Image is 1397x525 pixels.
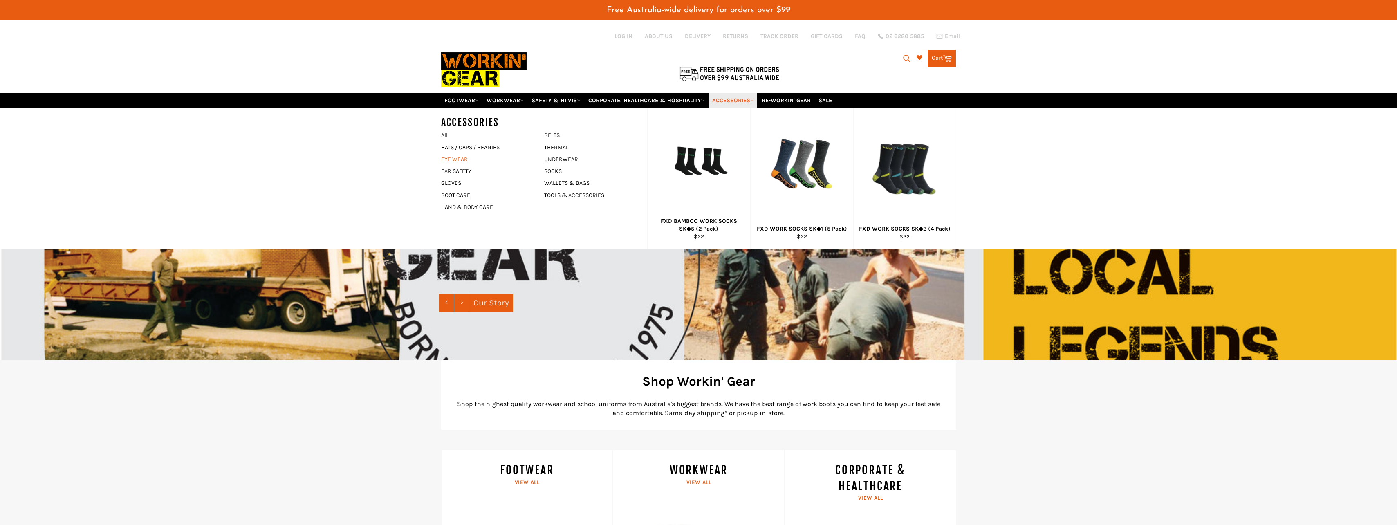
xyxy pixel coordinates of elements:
[678,65,780,82] img: Flat $9.95 shipping Australia wide
[441,116,544,129] h5: ACCESSORIES
[853,108,956,249] a: FXD WORK SOCKS SK◆2 (4 Pack) - Workin' Gear FXD WORK SOCKS SK◆2 (4 Pack) $22
[811,32,843,40] a: GIFT CARDS
[647,108,750,249] a: FXD BAMBOO WORK SOCKS SK◆5 (2 Pack) - Workin' Gear FXD BAMBOO WORK SOCKS SK◆5 (2 Pack) $22
[859,233,951,240] div: $22
[453,372,944,390] h2: Shop Workin' Gear
[653,217,745,233] div: FXD BAMBOO WORK SOCKS SK◆5 (2 Pack)
[483,93,527,108] a: WORKWEAR
[437,201,536,213] a: HAND & BODY CARE
[667,118,731,214] img: FXD BAMBOO WORK SOCKS SK◆5 (2 Pack) - Workin' Gear
[540,165,639,177] a: SOCKS
[815,93,835,108] a: SALE
[437,165,536,177] a: EAR SAFETY
[756,225,848,233] div: FXD WORK SOCKS SK◆1 (5 Pack)
[540,129,639,141] a: BELTS
[441,47,527,93] img: Workin Gear leaders in Workwear, Safety Boots, PPE, Uniforms. Australia's No.1 in Workwear
[685,32,711,40] a: DELIVERY
[540,153,639,165] a: UNDERWEAR
[437,177,536,189] a: GLOVES
[645,32,673,40] a: ABOUT US
[770,118,834,214] img: FXD WORK SOCKS SK◆1 (5 Pack) - Workin' Gear
[878,34,924,39] a: 02 6280 5885
[872,118,937,214] img: FXD WORK SOCKS SK◆2 (4 Pack) - Workin' Gear
[607,6,790,14] span: Free Australia-wide delivery for orders over $99
[859,225,951,233] div: FXD WORK SOCKS SK◆2 (4 Pack)
[886,34,924,39] span: 02 6280 5885
[469,294,513,312] a: Our Story
[441,93,482,108] a: FOOTWEAR
[750,108,853,249] a: FXD WORK SOCKS SK◆1 (5 Pack) - Workin' Gear FXD WORK SOCKS SK◆1 (5 Pack) $22
[540,177,639,189] a: WALLETS & BAGS
[528,93,584,108] a: SAFETY & HI VIS
[723,32,748,40] a: RETURNS
[855,32,866,40] a: FAQ
[453,399,944,417] p: Shop the highest quality workwear and school uniforms from Australia's biggest brands. We have th...
[756,233,848,240] div: $22
[936,33,960,40] a: Email
[760,32,798,40] a: TRACK ORDER
[928,50,956,67] a: Cart
[945,34,960,39] span: Email
[437,189,536,201] a: BOOT CARE
[614,33,632,40] a: Log in
[709,93,757,108] a: ACCESSORIES
[585,93,708,108] a: CORPORATE, HEALTHCARE & HOSPITALITY
[437,153,536,165] a: EYE WEAR
[540,189,639,201] a: TOOLS & ACCESSORIES
[540,141,639,153] a: THERMAL
[758,93,814,108] a: RE-WORKIN' GEAR
[653,233,745,240] div: $22
[437,129,544,141] a: All
[437,141,536,153] a: HATS / CAPS / BEANIES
